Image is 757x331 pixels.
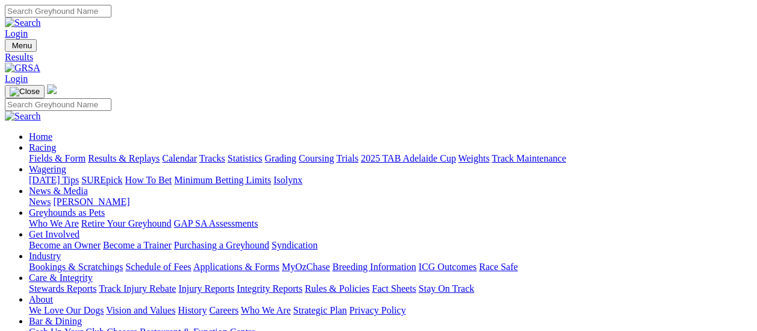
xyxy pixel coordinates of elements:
[178,305,207,315] a: History
[265,153,296,163] a: Grading
[29,316,82,326] a: Bar & Dining
[125,262,191,272] a: Schedule of Fees
[29,218,79,229] a: Who We Are
[5,74,28,84] a: Login
[47,84,57,94] img: logo-grsa-white.png
[29,153,86,163] a: Fields & Form
[53,197,129,207] a: [PERSON_NAME]
[29,305,752,316] div: About
[492,153,566,163] a: Track Maintenance
[174,218,258,229] a: GAP SA Assessments
[5,39,37,52] button: Toggle navigation
[99,283,176,294] a: Track Injury Rebate
[29,240,101,250] a: Become an Owner
[29,251,61,261] a: Industry
[29,294,53,304] a: About
[5,111,41,122] img: Search
[273,175,302,185] a: Isolynx
[29,197,51,207] a: News
[174,240,269,250] a: Purchasing a Greyhound
[336,153,358,163] a: Trials
[458,153,490,163] a: Weights
[81,175,122,185] a: SUREpick
[282,262,330,272] a: MyOzChase
[88,153,160,163] a: Results & Replays
[5,17,41,28] img: Search
[29,131,52,142] a: Home
[29,262,123,272] a: Bookings & Scratchings
[479,262,517,272] a: Race Safe
[193,262,279,272] a: Applications & Forms
[419,262,476,272] a: ICG Outcomes
[5,5,111,17] input: Search
[361,153,456,163] a: 2025 TAB Adelaide Cup
[81,218,172,229] a: Retire Your Greyhound
[5,28,28,39] a: Login
[29,229,79,239] a: Get Involved
[293,305,347,315] a: Strategic Plan
[372,283,416,294] a: Fact Sheets
[29,142,56,153] a: Racing
[29,262,752,273] div: Industry
[199,153,225,163] a: Tracks
[29,207,105,218] a: Greyhounds as Pets
[29,240,752,251] div: Get Involved
[29,153,752,164] div: Racing
[106,305,175,315] a: Vision and Values
[29,305,104,315] a: We Love Our Dogs
[29,186,88,196] a: News & Media
[12,41,32,50] span: Menu
[29,175,79,185] a: [DATE] Tips
[174,175,271,185] a: Minimum Betting Limits
[10,87,40,96] img: Close
[305,283,370,294] a: Rules & Policies
[29,273,93,283] a: Care & Integrity
[228,153,263,163] a: Statistics
[5,85,45,98] button: Toggle navigation
[162,153,197,163] a: Calendar
[419,283,474,294] a: Stay On Track
[29,283,752,294] div: Care & Integrity
[5,52,752,63] a: Results
[29,283,96,294] a: Stewards Reports
[237,283,302,294] a: Integrity Reports
[178,283,234,294] a: Injury Reports
[29,175,752,186] div: Wagering
[5,63,40,74] img: GRSA
[29,197,752,207] div: News & Media
[103,240,172,250] a: Become a Trainer
[29,164,66,174] a: Wagering
[5,98,111,111] input: Search
[349,305,406,315] a: Privacy Policy
[299,153,334,163] a: Coursing
[125,175,172,185] a: How To Bet
[332,262,416,272] a: Breeding Information
[272,240,317,250] a: Syndication
[241,305,291,315] a: Who We Are
[29,218,752,229] div: Greyhounds as Pets
[209,305,238,315] a: Careers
